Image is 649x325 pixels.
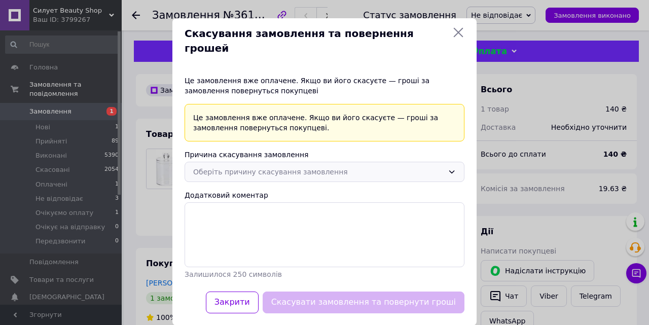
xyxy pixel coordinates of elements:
[193,166,444,177] div: Оберіть причину скасування замовлення
[185,191,268,199] label: Додатковий коментар
[185,76,464,96] div: Це замовлення вже оплачене. Якщо ви його скасуєте — гроші за замовлення повернуться покупцеві
[185,26,448,55] span: Скасування замовлення та повернення грошей
[185,104,464,141] div: Це замовлення вже оплачене. Якщо ви його скасуєте — гроші за замовлення повернуться покупцеві.
[185,270,282,278] span: Залишилося 250 символів
[206,292,259,313] button: Закрити
[185,150,464,160] div: Причина скасування замовлення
